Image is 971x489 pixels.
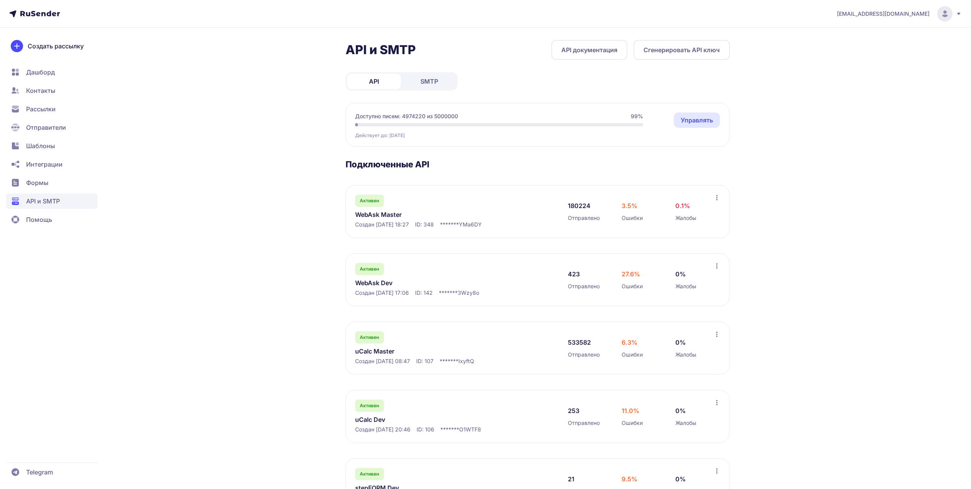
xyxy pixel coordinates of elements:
span: ID: 106 [417,426,434,433]
span: 0% [675,474,686,484]
span: Создан [DATE] 18:27 [355,221,409,228]
span: 180224 [568,201,591,210]
span: 3.5% [622,201,637,210]
span: Ошибки [622,282,643,290]
span: Контакты [26,86,55,95]
button: Сгенерировать API ключ [634,40,730,60]
span: [EMAIL_ADDRESS][DOMAIN_NAME] [837,10,930,18]
span: 6.3% [622,338,637,347]
span: Действует до: [DATE] [355,132,405,139]
span: Отправлено [568,419,600,427]
a: Управлять [674,112,720,128]
span: IxyftQ [458,357,474,365]
span: Интеграции [26,160,63,169]
span: Отправители [26,123,66,132]
span: Активен [360,334,379,340]
a: API [347,74,401,89]
span: Активен [360,266,379,272]
span: Активен [360,471,379,477]
span: YMa6DY [459,221,482,228]
span: Ошибки [622,419,643,427]
span: 27.6% [622,269,640,279]
span: Жалобы [675,419,696,427]
span: Ошибки [622,214,643,222]
span: Создан [DATE] 08:47 [355,357,410,365]
span: Ошибки [622,351,643,358]
span: 3Wzy8o [458,289,479,297]
span: 11.0% [622,406,639,415]
span: SMTP [420,77,438,86]
span: Жалобы [675,282,696,290]
span: Дашборд [26,68,55,77]
span: 9.5% [622,474,637,484]
span: Отправлено [568,351,600,358]
span: Рассылки [26,104,56,114]
span: Активен [360,198,379,204]
span: API [369,77,379,86]
span: API и SMTP [26,197,60,206]
span: Отправлено [568,214,600,222]
span: Шаблоны [26,141,55,150]
span: 423 [568,269,580,279]
span: Доступно писем: 4974220 из 5000000 [355,112,458,120]
a: Telegram [6,464,98,480]
a: SMTP [402,74,456,89]
span: 533582 [568,338,591,347]
a: uCalc Master [355,347,513,356]
a: uCalc Dev [355,415,513,424]
span: ID: 107 [416,357,433,365]
span: 253 [568,406,579,415]
span: Жалобы [675,214,696,222]
a: WebAsk Dev [355,278,513,287]
span: 0% [675,269,686,279]
span: 0% [675,338,686,347]
span: ID: 142 [415,289,433,297]
span: Создан [DATE] 17:06 [355,289,409,297]
span: O1WTF8 [459,426,481,433]
a: API документация [551,40,627,60]
h3: Подключенные API [346,159,730,170]
span: Создан [DATE] 20:46 [355,426,410,433]
span: Telegram [26,468,53,477]
span: Формы [26,178,48,187]
span: 21 [568,474,574,484]
span: Помощь [26,215,52,224]
span: 99% [631,112,643,120]
span: Создать рассылку [28,41,84,51]
span: 0.1% [675,201,690,210]
span: ID: 348 [415,221,434,228]
a: WebAsk Master [355,210,513,219]
span: Отправлено [568,282,600,290]
span: 0% [675,406,686,415]
span: Жалобы [675,351,696,358]
span: Активен [360,403,379,409]
h2: API и SMTP [346,42,416,58]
